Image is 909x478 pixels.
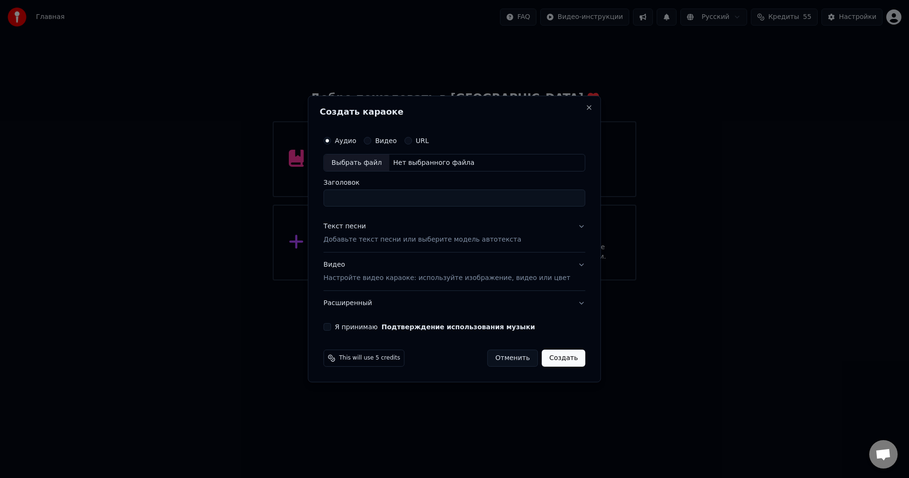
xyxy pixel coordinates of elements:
[339,354,400,362] span: This will use 5 credits
[323,291,585,316] button: Расширенный
[320,108,589,116] h2: Создать караоке
[323,215,585,253] button: Текст песниДобавьте текст песни или выберите модель автотекста
[416,137,429,144] label: URL
[323,235,521,245] p: Добавьте текст песни или выберите модель автотекста
[335,137,356,144] label: Аудио
[542,350,585,367] button: Создать
[323,273,570,283] p: Настройте видео караоке: используйте изображение, видео или цвет
[324,154,389,171] div: Выбрать файл
[487,350,538,367] button: Отменить
[323,180,585,186] label: Заголовок
[323,253,585,291] button: ВидеоНастройте видео караоке: используйте изображение, видео или цвет
[323,222,366,232] div: Текст песни
[375,137,397,144] label: Видео
[389,158,478,168] div: Нет выбранного файла
[335,324,535,330] label: Я принимаю
[382,324,535,330] button: Я принимаю
[323,261,570,283] div: Видео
